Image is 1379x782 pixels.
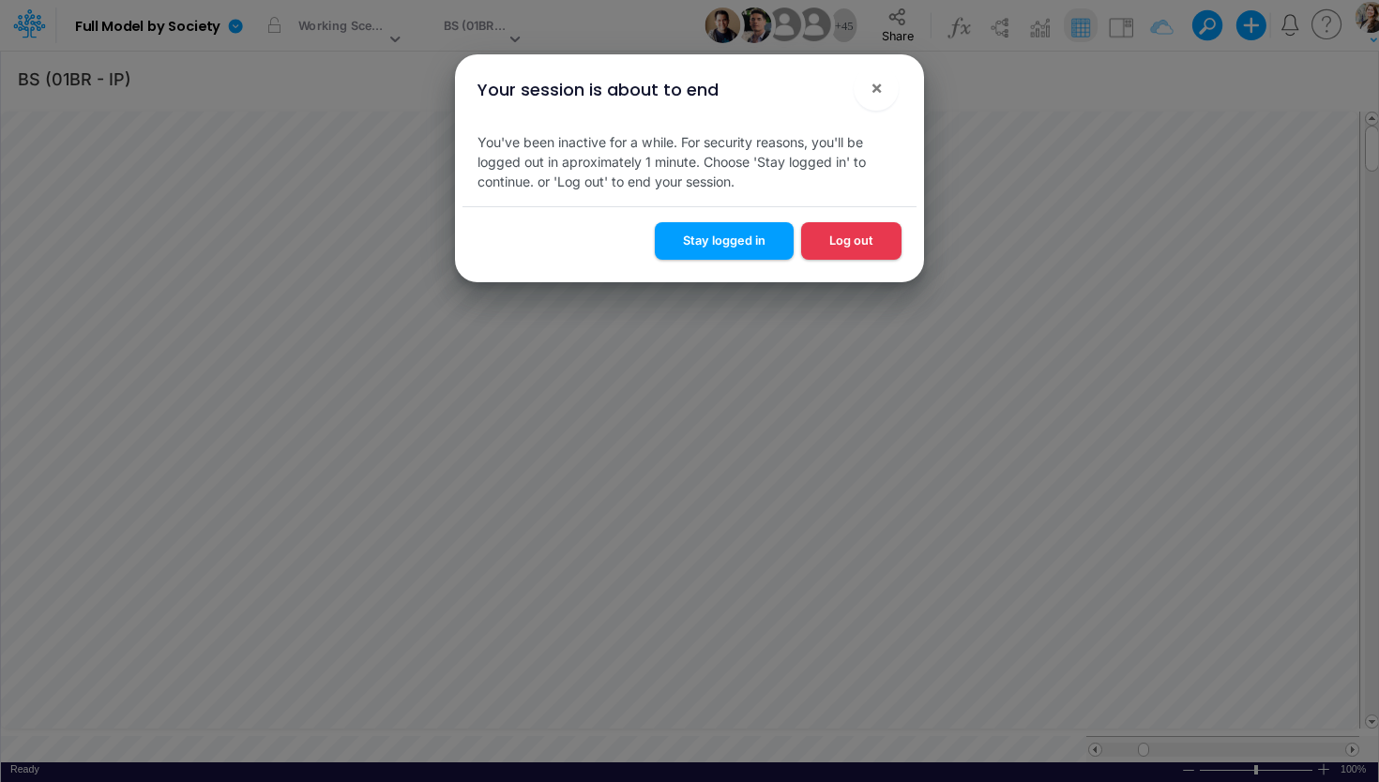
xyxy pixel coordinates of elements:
[854,66,899,111] button: Close
[462,117,917,206] div: You've been inactive for a while. For security reasons, you'll be logged out in aproximately 1 mi...
[871,76,883,98] span: ×
[801,222,902,259] button: Log out
[655,222,794,259] button: Stay logged in
[477,77,719,102] div: Your session is about to end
